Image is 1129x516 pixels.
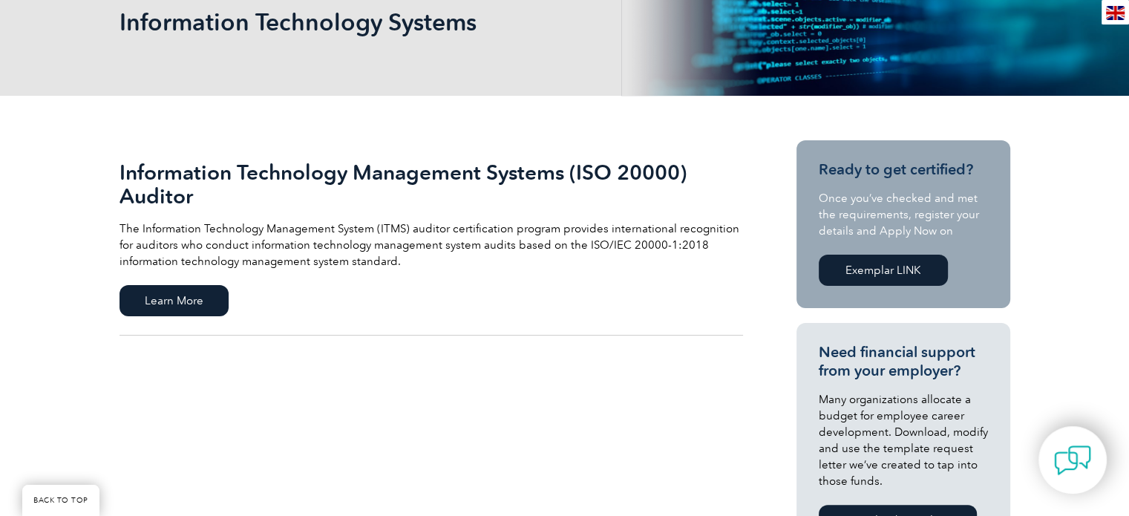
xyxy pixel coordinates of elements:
span: Learn More [120,285,229,316]
p: Once you’ve checked and met the requirements, register your details and Apply Now on [819,190,988,239]
a: Exemplar LINK [819,255,948,286]
a: BACK TO TOP [22,485,99,516]
img: contact-chat.png [1054,442,1091,479]
p: The Information Technology Management System (ITMS) auditor certification program provides intern... [120,221,743,270]
img: en [1106,6,1125,20]
h3: Ready to get certified? [819,160,988,179]
h3: Need financial support from your employer? [819,343,988,380]
h2: Information Technology Management Systems (ISO 20000) Auditor [120,160,743,208]
p: Many organizations allocate a budget for employee career development. Download, modify and use th... [819,391,988,489]
h1: Information Technology Systems [120,7,690,36]
a: Information Technology Management Systems (ISO 20000) Auditor The Information Technology Manageme... [120,140,743,336]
